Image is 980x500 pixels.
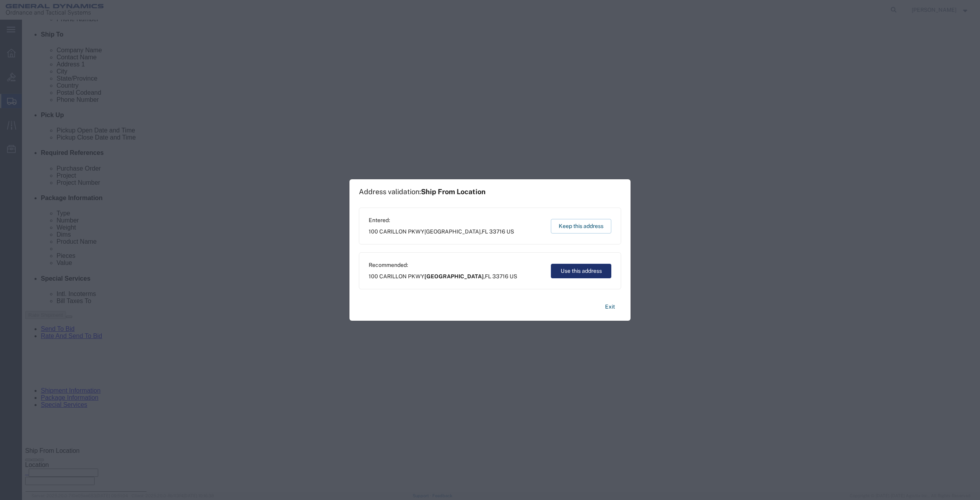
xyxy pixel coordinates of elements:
[551,219,611,233] button: Keep this address
[369,228,514,236] span: 100 CARILLON PKWY ,
[482,228,488,235] span: FL
[369,216,514,224] span: Entered:
[424,228,481,235] span: [GEOGRAPHIC_DATA]
[485,273,491,279] span: FL
[421,187,486,196] span: Ship From Location
[369,272,517,281] span: 100 CARILLON PKWY ,
[510,273,517,279] span: US
[424,273,484,279] span: [GEOGRAPHIC_DATA]
[492,273,508,279] span: 33716
[359,187,486,196] h1: Address validation:
[506,228,514,235] span: US
[369,261,517,269] span: Recommended:
[599,300,621,314] button: Exit
[551,264,611,278] button: Use this address
[489,228,505,235] span: 33716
